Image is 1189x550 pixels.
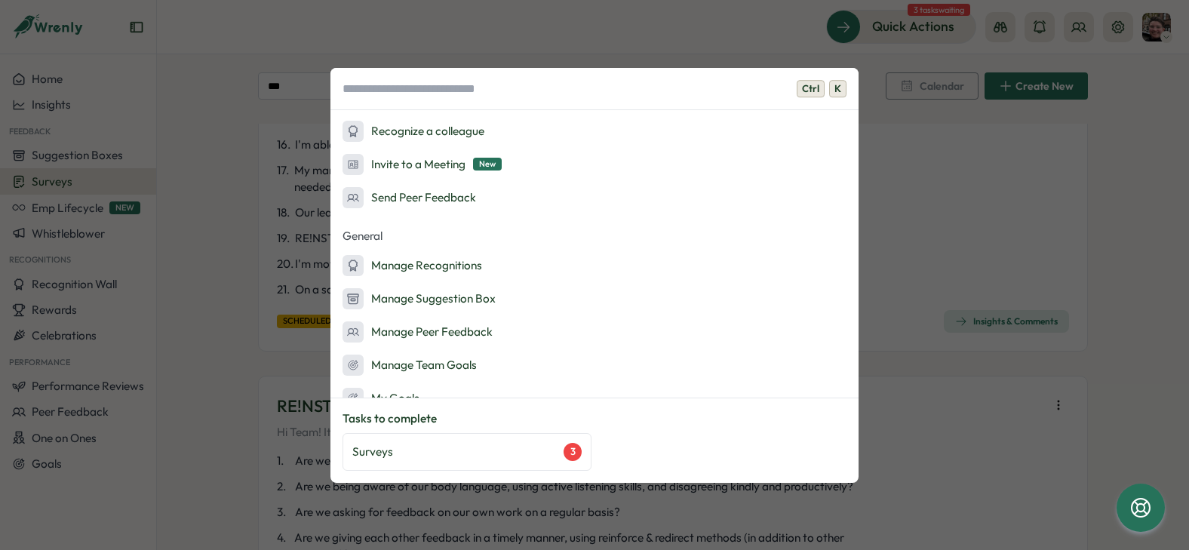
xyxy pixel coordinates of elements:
[352,444,393,460] p: Surveys
[343,154,502,175] div: Invite to a Meeting
[343,187,476,208] div: Send Peer Feedback
[343,121,484,142] div: Recognize a colleague
[343,255,482,276] div: Manage Recognitions
[330,284,859,314] button: Manage Suggestion Box
[473,158,502,171] span: New
[343,388,419,409] div: My Goals
[829,80,846,98] span: K
[330,149,859,180] button: Invite to a MeetingNew
[797,80,825,98] span: Ctrl
[330,225,859,247] p: General
[564,443,582,461] div: 3
[343,288,496,309] div: Manage Suggestion Box
[343,410,846,427] p: Tasks to complete
[330,317,859,347] button: Manage Peer Feedback
[330,383,859,413] button: My Goals
[343,355,477,376] div: Manage Team Goals
[330,116,859,146] button: Recognize a colleague
[330,350,859,380] button: Manage Team Goals
[330,183,859,213] button: Send Peer Feedback
[330,250,859,281] button: Manage Recognitions
[343,321,493,343] div: Manage Peer Feedback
